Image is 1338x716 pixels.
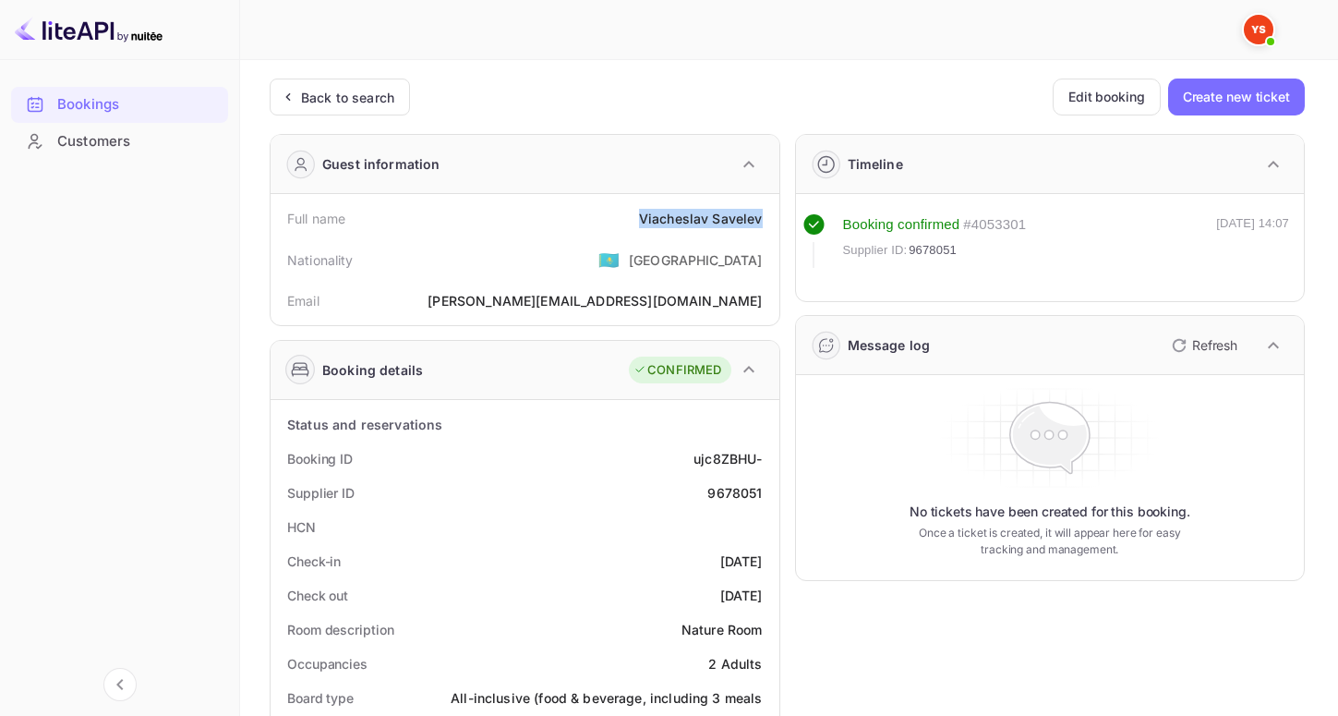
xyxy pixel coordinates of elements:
img: Yandex Support [1244,15,1273,44]
div: Nature Room [681,620,763,639]
span: Supplier ID: [843,241,908,260]
div: Board type [287,688,354,708]
button: Edit booking [1053,79,1161,115]
div: Customers [11,124,228,160]
div: Room description [287,620,393,639]
div: [DATE] [720,552,763,571]
div: Message log [848,335,931,355]
div: Guest information [322,154,440,174]
div: Check out [287,586,348,605]
div: Nationality [287,250,354,270]
div: Full name [287,209,345,228]
span: 9678051 [909,241,957,260]
div: [DATE] 14:07 [1216,214,1289,268]
img: LiteAPI logo [15,15,163,44]
div: Bookings [57,94,219,115]
div: Booking confirmed [843,214,960,236]
div: Back to search [301,88,394,107]
div: 9678051 [707,483,762,503]
div: Status and reservations [287,415,442,434]
p: Once a ticket is created, it will appear here for easy tracking and management. [914,525,1186,558]
div: Booking details [322,360,423,380]
div: [DATE] [720,586,763,605]
div: Viacheslav Savelev [639,209,763,228]
a: Bookings [11,87,228,121]
p: No tickets have been created for this booking. [910,503,1190,521]
div: Timeline [848,154,903,174]
div: Check-in [287,552,341,571]
div: Booking ID [287,449,353,468]
div: Supplier ID [287,483,355,503]
button: Create new ticket [1168,79,1305,115]
a: Customers [11,124,228,158]
span: United States [598,243,620,276]
div: Bookings [11,87,228,123]
div: # 4053301 [963,214,1026,236]
div: HCN [287,517,316,537]
div: [PERSON_NAME][EMAIL_ADDRESS][DOMAIN_NAME] [428,291,762,310]
div: CONFIRMED [633,361,721,380]
div: [GEOGRAPHIC_DATA] [629,250,763,270]
div: ujc8ZBHU- [693,449,762,468]
button: Refresh [1161,331,1245,360]
div: Email [287,291,319,310]
div: Occupancies [287,654,368,674]
div: 2 Adults [708,654,762,674]
div: Customers [57,131,219,152]
div: All-inclusive (food & beverage, including 3 meals [451,688,762,708]
button: Collapse navigation [103,668,137,701]
p: Refresh [1192,335,1237,355]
